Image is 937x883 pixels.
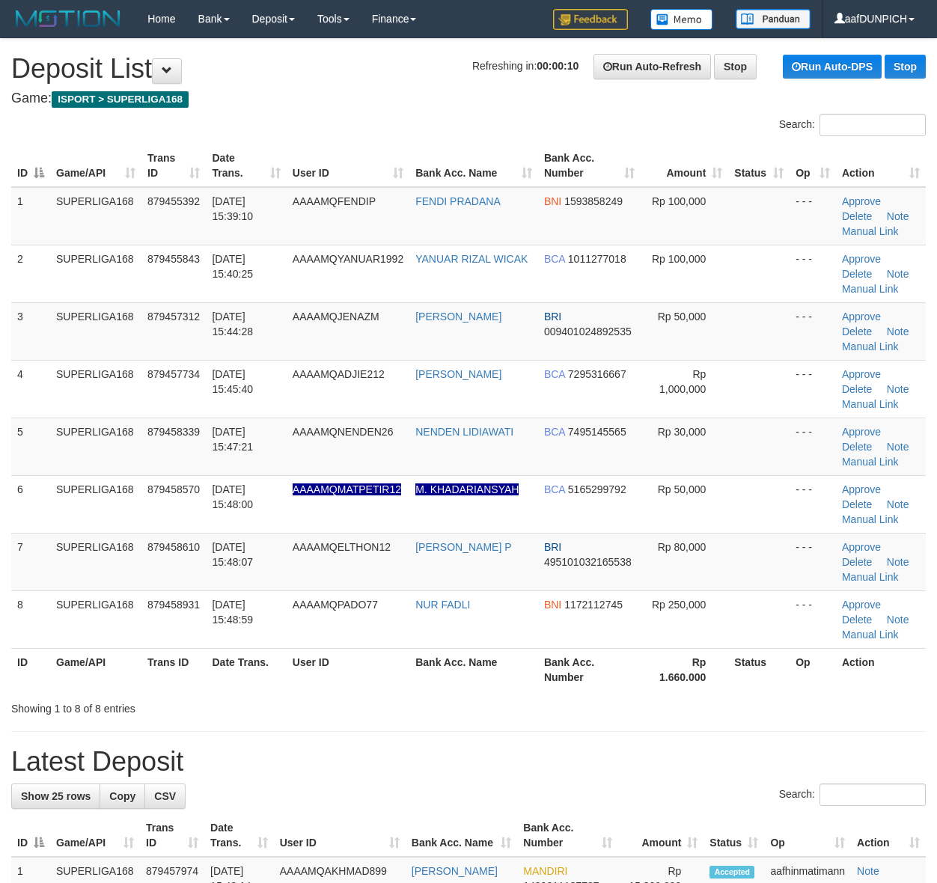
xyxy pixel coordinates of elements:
img: Feedback.jpg [553,9,628,30]
span: ISPORT > SUPERLIGA168 [52,91,189,108]
td: SUPERLIGA168 [50,187,141,245]
span: Rp 1,000,000 [659,368,706,395]
th: Action: activate to sort column ascending [836,144,926,187]
a: Manual Link [842,456,899,468]
th: Date Trans. [206,648,286,691]
td: - - - [790,302,836,360]
span: Rp 100,000 [652,253,706,265]
td: - - - [790,360,836,418]
a: Manual Link [842,629,899,641]
td: - - - [790,245,836,302]
span: BRI [544,541,561,553]
a: Note [887,556,909,568]
th: Game/API [50,648,141,691]
input: Search: [820,783,926,806]
span: Copy 5165299792 to clipboard [568,483,626,495]
a: Delete [842,498,872,510]
a: FENDI PRADANA [415,195,501,207]
strong: 00:00:10 [537,60,579,72]
td: 5 [11,418,50,475]
span: AAAAMQJENAZM [293,311,379,323]
a: Delete [842,441,872,453]
a: Approve [842,483,881,495]
td: SUPERLIGA168 [50,418,141,475]
h1: Deposit List [11,54,926,84]
span: Accepted [709,866,754,879]
input: Search: [820,114,926,136]
span: Copy 1172112745 to clipboard [564,599,623,611]
span: Copy 7295316667 to clipboard [568,368,626,380]
span: 879455392 [147,195,200,207]
span: AAAAMQPADO77 [293,599,378,611]
a: Run Auto-Refresh [593,54,711,79]
th: Action [836,648,926,691]
th: Status [728,648,790,691]
a: Approve [842,599,881,611]
a: Delete [842,268,872,280]
span: Rp 100,000 [652,195,706,207]
span: AAAAMQYANUAR1992 [293,253,403,265]
td: 1 [11,187,50,245]
span: Copy 009401024892535 to clipboard [544,326,632,337]
span: [DATE] 15:48:00 [212,483,253,510]
span: 879458610 [147,541,200,553]
span: CSV [154,790,176,802]
a: Manual Link [842,513,899,525]
a: [PERSON_NAME] [415,368,501,380]
a: Approve [842,541,881,553]
th: Amount: activate to sort column ascending [641,144,728,187]
th: Trans ID: activate to sort column ascending [140,814,204,857]
span: AAAAMQELTHON12 [293,541,391,553]
span: [DATE] 15:39:10 [212,195,253,222]
td: SUPERLIGA168 [50,475,141,533]
span: [DATE] 15:48:07 [212,541,253,568]
img: MOTION_logo.png [11,7,125,30]
th: Op: activate to sort column ascending [790,144,836,187]
span: BNI [544,195,561,207]
a: Copy [100,783,145,809]
a: Approve [842,426,881,438]
span: Rp 30,000 [658,426,706,438]
td: - - - [790,533,836,590]
td: SUPERLIGA168 [50,590,141,648]
th: Bank Acc. Number: activate to sort column ascending [538,144,641,187]
th: User ID [287,648,409,691]
th: Game/API: activate to sort column ascending [50,144,141,187]
a: Manual Link [842,571,899,583]
th: Bank Acc. Name: activate to sort column ascending [409,144,538,187]
span: [DATE] 15:47:21 [212,426,253,453]
th: Bank Acc. Number: activate to sort column ascending [517,814,618,857]
th: Trans ID: activate to sort column ascending [141,144,206,187]
a: M. KHADARIANSYAH [415,483,519,495]
span: Copy [109,790,135,802]
label: Search: [779,114,926,136]
a: NENDEN LIDIAWATI [415,426,513,438]
td: - - - [790,590,836,648]
a: Manual Link [842,340,899,352]
span: BCA [544,483,565,495]
a: NUR FADLI [415,599,470,611]
th: Bank Acc. Name: activate to sort column ascending [406,814,518,857]
span: BCA [544,368,565,380]
label: Search: [779,783,926,806]
span: 879455843 [147,253,200,265]
td: 4 [11,360,50,418]
a: Manual Link [842,283,899,295]
span: Refreshing in: [472,60,579,72]
td: SUPERLIGA168 [50,302,141,360]
th: Status: activate to sort column ascending [728,144,790,187]
a: Delete [842,383,872,395]
a: Note [887,210,909,222]
a: Run Auto-DPS [783,55,882,79]
div: Showing 1 to 8 of 8 entries [11,695,379,716]
th: Date Trans.: activate to sort column ascending [204,814,274,857]
a: [PERSON_NAME] [412,865,498,877]
span: BRI [544,311,561,323]
a: [PERSON_NAME] P [415,541,511,553]
a: Approve [842,253,881,265]
img: panduan.png [736,9,811,29]
span: AAAAMQADJIE212 [293,368,385,380]
span: MANDIRI [523,865,567,877]
span: BCA [544,253,565,265]
span: [DATE] 15:45:40 [212,368,253,395]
